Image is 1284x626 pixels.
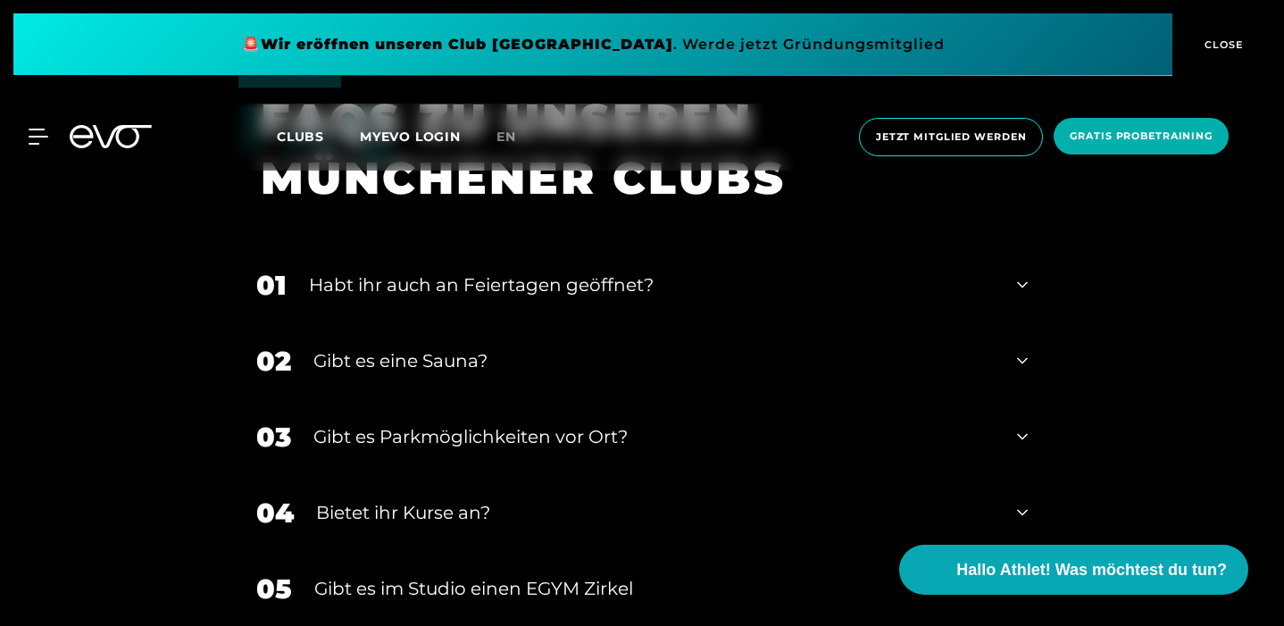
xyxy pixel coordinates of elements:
a: Jetzt Mitglied werden [854,118,1048,156]
span: Jetzt Mitglied werden [876,129,1026,145]
div: 05 [256,569,292,609]
div: 02 [256,341,291,381]
div: Habt ihr auch an Feiertagen geöffnet? [309,271,995,298]
div: Gibt es eine Sauna? [313,347,995,374]
div: Gibt es Parkmöglichkeiten vor Ort? [313,423,995,450]
span: Clubs [277,129,324,145]
span: CLOSE [1200,37,1244,53]
div: 03 [256,417,291,457]
span: Gratis Probetraining [1070,129,1213,144]
div: Bietet ihr Kurse an? [316,499,995,526]
a: Gratis Probetraining [1048,118,1234,156]
span: Hallo Athlet! Was möchtest du tun? [956,558,1227,582]
a: en [496,127,538,147]
button: CLOSE [1172,13,1271,76]
a: MYEVO LOGIN [360,129,461,145]
button: Hallo Athlet! Was möchtest du tun? [899,545,1248,595]
div: 01 [256,265,287,305]
div: 04 [256,493,294,533]
a: Clubs [277,128,360,145]
div: Gibt es im Studio einen EGYM Zirkel [314,575,995,602]
span: en [496,129,516,145]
